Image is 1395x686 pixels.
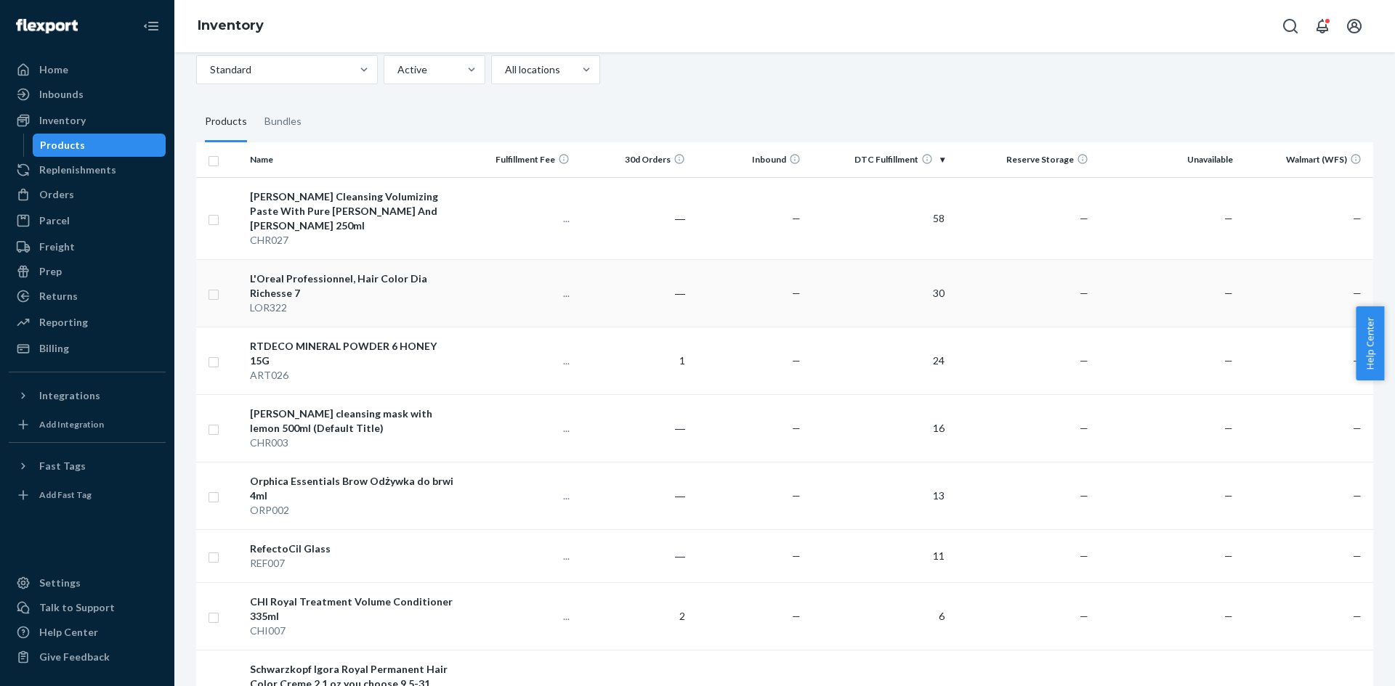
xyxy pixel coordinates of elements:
[504,62,505,77] input: All locations
[806,394,950,462] td: 16
[9,645,166,669] button: Give Feedback
[39,62,68,77] div: Home
[1080,610,1088,622] span: —
[39,315,88,330] div: Reporting
[250,301,455,315] div: LOR322
[1080,550,1088,562] span: —
[806,327,950,394] td: 24
[9,621,166,644] a: Help Center
[209,62,210,77] input: Standard
[39,264,62,279] div: Prep
[1224,287,1233,299] span: —
[1224,212,1233,224] span: —
[9,384,166,407] button: Integrations
[575,259,691,327] td: ―
[250,436,455,450] div: CHR003
[137,12,166,41] button: Close Navigation
[1224,489,1233,502] span: —
[250,474,455,503] div: Orphica Essentials Brow Odżywka do brwi 4ml
[39,341,69,356] div: Billing
[9,158,166,181] a: Replenishments
[39,576,81,590] div: Settings
[806,142,950,177] th: DTC Fulfillment
[792,354,801,367] span: —
[466,609,570,624] p: ...
[1353,422,1362,434] span: —
[792,550,801,562] span: —
[1080,287,1088,299] span: —
[250,407,455,436] div: [PERSON_NAME] cleansing mask with lemon 500ml (Default Title)
[806,529,950,582] td: 11
[575,462,691,529] td: ―
[9,413,166,436] a: Add Integration
[198,17,264,33] a: Inventory
[9,183,166,206] a: Orders
[250,542,455,556] div: RefectoCil Glass
[39,418,104,430] div: Add Integration
[9,285,166,308] a: Returns
[9,596,166,619] a: Talk to Support
[1353,550,1362,562] span: —
[39,289,78,303] div: Returns
[466,354,570,368] p: ...
[792,422,801,434] span: —
[466,211,570,226] p: ...
[9,260,166,283] a: Prep
[9,58,166,81] a: Home
[250,595,455,624] div: CHI Royal Treatment Volume Conditioner 335ml
[9,483,166,507] a: Add Fast Tag
[792,287,801,299] span: —
[806,582,950,650] td: 6
[1353,287,1362,299] span: —
[1080,212,1088,224] span: —
[1224,550,1233,562] span: —
[575,582,691,650] td: 2
[1353,489,1362,502] span: —
[806,462,950,529] td: 13
[1094,142,1238,177] th: Unavailable
[9,209,166,232] a: Parcel
[39,600,115,615] div: Talk to Support
[39,187,74,202] div: Orders
[9,311,166,334] a: Reporting
[792,212,801,224] span: —
[39,113,86,128] div: Inventory
[1353,354,1362,367] span: —
[1356,306,1384,380] button: Help Center
[466,421,570,436] p: ...
[250,368,455,383] div: ART026
[1276,12,1305,41] button: Open Search Box
[9,235,166,258] a: Freight
[39,489,92,501] div: Add Fast Tag
[264,102,302,142] div: Bundles
[466,489,570,503] p: ...
[1224,354,1233,367] span: —
[39,625,98,640] div: Help Center
[250,339,455,368] div: RTDECO MINERAL POWDER 6 HONEY 15G
[40,138,85,152] div: Products
[250,189,455,233] div: [PERSON_NAME] Cleansing Volumizing Paste With Pure [PERSON_NAME] And [PERSON_NAME] 250ml
[1239,142,1373,177] th: Walmart (WFS)
[244,142,461,177] th: Name
[9,83,166,106] a: Inbounds
[250,271,455,301] div: L'Oreal Professionnel, Hair Color Dia Richesse 7
[575,394,691,462] td: ―
[466,549,570,563] p: ...
[33,134,166,157] a: Products
[39,240,75,254] div: Freight
[950,142,1094,177] th: Reserve Storage
[9,109,166,132] a: Inventory
[39,163,116,177] div: Replenishments
[1080,489,1088,502] span: —
[250,624,455,638] div: CHI007
[16,19,78,33] img: Flexport logo
[39,213,70,228] div: Parcel
[575,177,691,259] td: ―
[1080,354,1088,367] span: —
[39,87,84,102] div: Inbounds
[575,142,691,177] th: 30d Orders
[575,529,691,582] td: ―
[205,102,247,142] div: Products
[1080,422,1088,434] span: —
[466,286,570,301] p: ...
